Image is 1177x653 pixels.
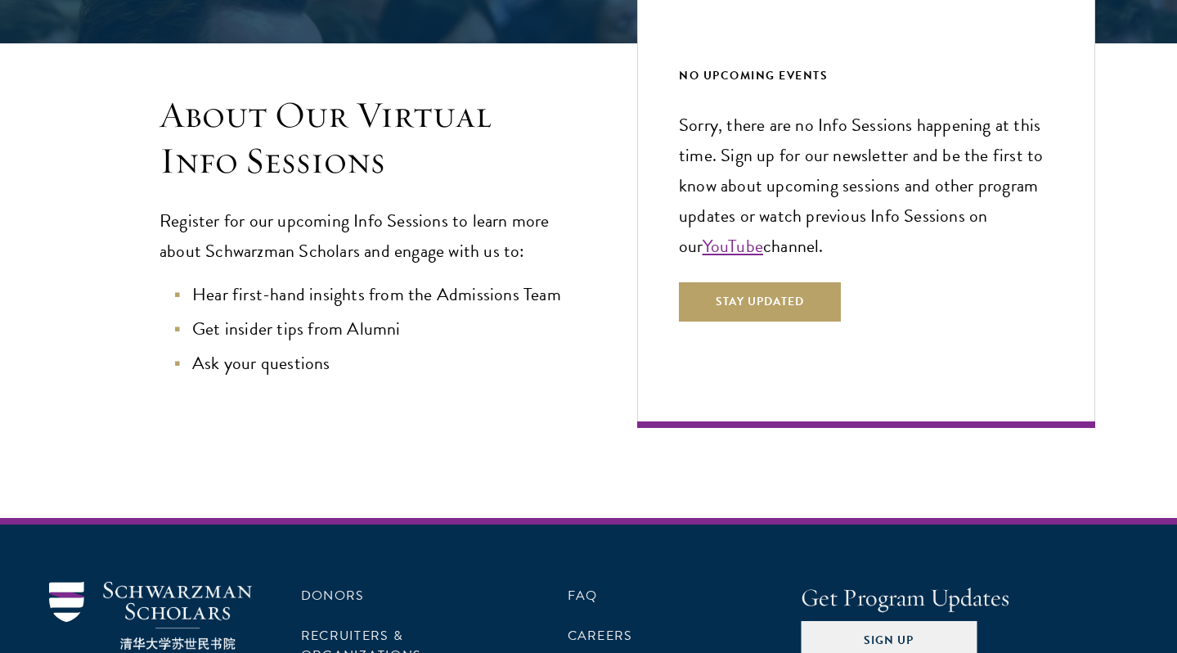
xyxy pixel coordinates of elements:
img: Schwarzman Scholars [49,582,252,650]
h3: About Our Virtual Info Sessions [159,92,572,184]
button: Stay Updated [679,282,841,322]
li: Hear first-hand insights from the Admissions Team [176,280,572,310]
a: Donors [301,586,364,606]
a: YouTube [703,232,763,259]
li: Ask your questions [176,349,572,379]
p: Register for our upcoming Info Sessions to learn more about Schwarzman Scholars and engage with u... [159,206,572,267]
h4: Get Program Updates [801,582,1128,615]
li: Get insider tips from Alumni [176,314,572,345]
a: FAQ [568,586,598,606]
div: NO UPCOMING EVENTS [679,65,1053,86]
a: Careers [568,626,633,646]
p: Sorry, there are no Info Sessions happening at this time. Sign up for our newsletter and be the f... [679,110,1053,262]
